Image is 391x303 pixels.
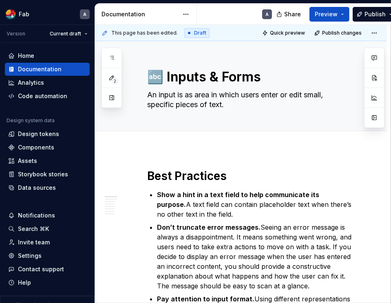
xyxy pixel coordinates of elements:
[5,76,90,89] a: Analytics
[2,5,93,23] button: FabA
[309,7,349,22] button: Preview
[147,169,227,183] strong: Best Practices
[7,31,25,37] div: Version
[18,130,59,138] div: Design tokens
[18,265,64,273] div: Contact support
[157,222,354,291] p: Seeing an error message is always a disappointment. It means something went wrong, and users need...
[18,143,54,151] div: Components
[18,92,67,100] div: Code automation
[7,117,55,124] div: Design system data
[5,49,90,62] a: Home
[315,10,338,18] span: Preview
[284,10,301,18] span: Share
[5,263,90,276] button: Contact support
[5,141,90,154] a: Components
[18,211,55,220] div: Notifications
[157,191,321,209] strong: Show a hint in a text field to help communicate its purpose.
[146,67,352,87] textarea: 🔤 Inputs & Forms
[112,78,118,84] span: 2
[18,184,56,192] div: Data sources
[5,63,90,76] a: Documentation
[312,27,365,39] button: Publish changes
[102,10,179,18] div: Documentation
[5,168,90,181] a: Storybook stories
[5,249,90,262] a: Settings
[272,7,306,22] button: Share
[83,11,86,18] div: A
[5,209,90,222] button: Notifications
[18,252,42,260] div: Settings
[5,236,90,249] a: Invite team
[5,181,90,194] a: Data sources
[265,11,269,18] div: A
[111,30,178,36] span: This page has been edited.
[19,10,29,18] div: Fab
[157,223,261,231] strong: Don’t truncate error messages.
[260,27,309,39] button: Quick preview
[194,30,206,36] span: Draft
[146,88,352,111] textarea: An input is as area in which users enter or edit small, specific pieces of text.
[46,28,91,40] button: Current draft
[6,9,15,19] img: ec65babd-e488-45e8-ad6b-b86e4c748d03.png
[18,238,50,246] div: Invite team
[5,276,90,289] button: Help
[5,154,90,167] a: Assets
[157,295,254,303] strong: Pay attention to input format.
[18,225,49,233] div: Search ⌘K
[5,127,90,141] a: Design tokens
[270,30,305,36] span: Quick preview
[50,31,81,37] span: Current draft
[18,170,68,178] div: Storybook stories
[364,10,386,18] span: Publish
[5,222,90,235] button: Search ⌘K
[18,79,44,87] div: Analytics
[18,52,34,60] div: Home
[322,30,362,36] span: Publish changes
[5,90,90,103] a: Code automation
[18,279,31,287] div: Help
[18,65,62,73] div: Documentation
[18,157,37,165] div: Assets
[157,190,354,219] p: A text field can contain placeholder text when there’s no other text in the field.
